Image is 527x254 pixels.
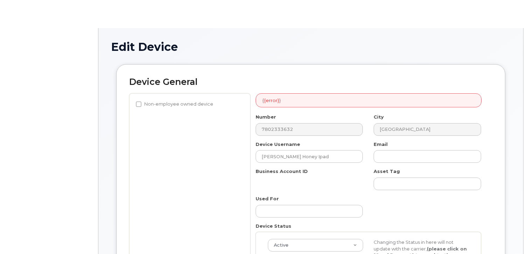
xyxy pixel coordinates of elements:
[136,100,213,108] label: Non-employee owned device
[374,141,388,148] label: Email
[129,77,492,87] h2: Device General
[374,168,400,175] label: Asset Tag
[256,223,291,229] label: Device Status
[136,101,141,107] input: Non-employee owned device
[374,114,384,120] label: City
[256,168,308,175] label: Business Account ID
[111,41,511,53] h1: Edit Device
[256,141,300,148] label: Device Username
[256,93,481,108] div: {{error}}
[256,114,276,120] label: Number
[256,195,279,202] label: Used For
